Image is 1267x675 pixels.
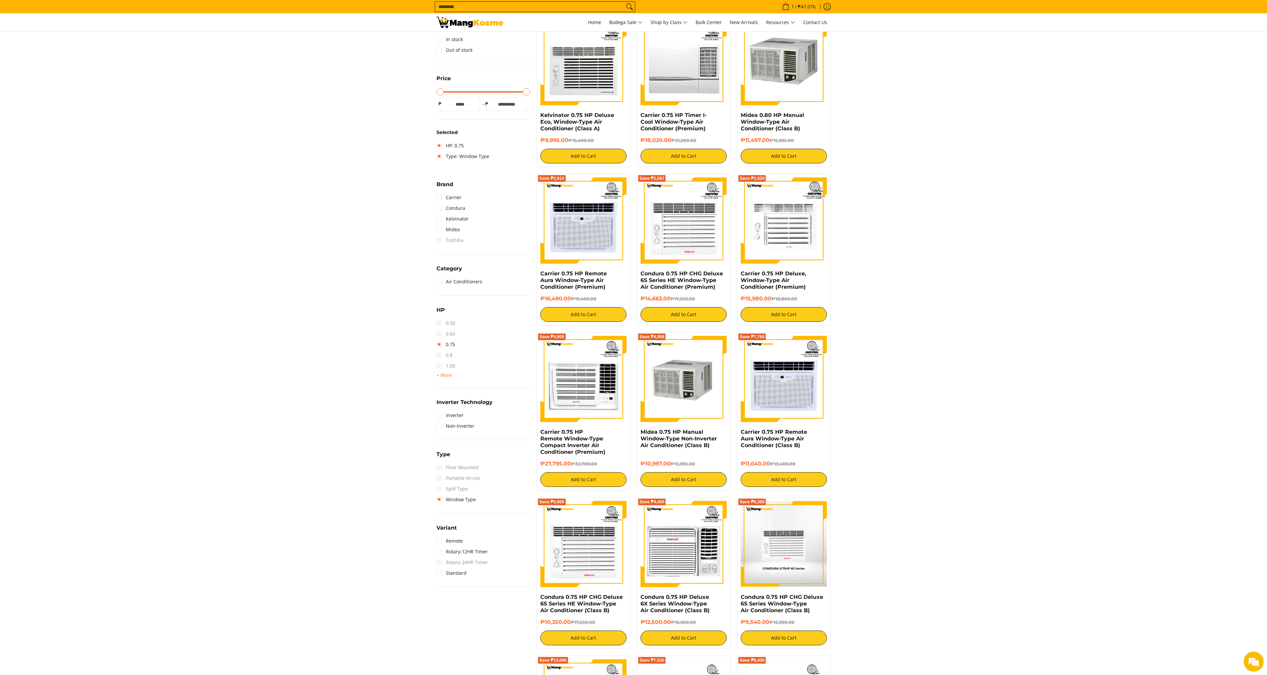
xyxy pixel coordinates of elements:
img: Carrier 0.75 HP Timer I-Cool Window-Type Air Conditioner (Premium) [641,19,727,105]
img: Bodega Sale Aircon l Mang Kosme: Home Appliances Warehouse Sale Window Type [436,17,503,28]
span: • [780,3,818,10]
textarea: Type your message and hit 'Enter' [3,182,127,206]
a: HP: 0.75 [436,140,464,151]
span: Bulk Center [696,19,722,25]
a: Air Conditioners [436,276,482,287]
span: Save ₱8,400 [740,658,765,662]
del: ₱15,995.00 [671,461,695,466]
img: Condura 0.75 HP CHG Deluxe 6S Series HE Window-Type Air Conditioner (Class B) [540,501,626,587]
a: Type: Window Type [436,151,489,162]
h6: ₱10,350.00 [540,619,626,626]
a: Condura 0.75 HP CHG Deluxe 6S Series Window-Type Air Conditioner (Class B) [741,594,823,614]
div: Chat with us now [35,37,112,46]
span: ₱ [483,101,490,107]
a: Shop by Class [647,13,691,31]
a: Midea [436,224,460,235]
span: Save ₱2,910 [539,176,564,180]
span: 1.00 [436,361,455,371]
a: Bodega Sale [606,13,646,31]
button: Add to Cart [540,149,626,163]
span: Save ₱2,587 [640,176,665,180]
button: Add to Cart [540,631,626,645]
a: Midea 0.80 HP Manual Window-Type Air Conditioner (Class B) [741,112,804,132]
span: We're online! [39,84,92,152]
img: Carrier 0.75 HP Remote Aura Window-Type Air Conditioner (Premium) [540,177,626,264]
button: Add to Cart [641,149,727,163]
del: ₱18,800.00 [771,296,797,301]
a: Non-Inverter [436,421,475,431]
span: Open [436,371,452,379]
del: ₱16,900.00 [671,620,696,625]
h6: ₱10,997.00 [641,460,727,467]
summary: Open [436,76,451,86]
span: Contact Us [803,19,827,25]
span: Save ₱4,400 [640,500,665,504]
button: Add to Cart [540,307,626,322]
a: Carrier 0.75 HP Remote Aura Window-Type Air Conditioner (Class B) [741,429,807,448]
del: ₱15,995.00 [769,138,794,143]
h6: ₱12,500.00 [641,619,727,626]
a: Condura 0.75 HP CHG Deluxe 6S Series HE Window-Type Air Conditioner (Premium) [641,270,723,290]
h6: ₱11,497.00 [741,137,827,144]
span: ₱ [436,101,443,107]
h6: ₱18,020.00 [641,137,727,144]
img: Carrier 0.75 HP Remote Window-Type Compact Inverter Air Conditioner (Premium) [540,336,626,422]
del: ₱17,250.00 [571,620,595,625]
img: Kelvinator 0.75 HP Deluxe Eco, Window-Type Air Conditioner (Class A) [540,19,626,105]
del: ₱19,400.00 [571,296,596,301]
summary: Open [436,182,453,192]
a: Kelvinator [436,214,469,224]
a: Carrier 0.75 HP Remote Window-Type Compact Inverter Air Conditioner (Premium) [540,429,605,455]
span: Category [436,266,462,271]
a: Remote [436,536,463,546]
a: Home [585,13,604,31]
span: Save ₱4,905 [539,335,564,339]
a: Inverter [436,410,464,421]
a: Standard [436,568,467,578]
span: 1 [790,4,795,9]
h6: ₱11,640.00 [741,460,827,467]
h6: ₱27,795.00 [540,460,626,467]
span: Toshiba [436,235,464,246]
a: Midea 0.75 HP Manual Window-Type Non-Inverter Air Conditioner (Class B) [641,429,717,448]
h6: ₱15,980.00 [741,295,827,302]
a: In stock [436,34,463,45]
span: Portable Aircon [436,473,480,484]
a: New Arrivals [726,13,761,31]
span: 0.60 [436,328,455,339]
span: Inverter Technology [436,400,493,405]
button: Add to Cart [741,307,827,322]
span: + More [436,373,452,378]
span: Shop by Class [651,18,688,27]
a: Carrier 0.75 HP Timer I-Cool Window-Type Air Conditioner (Premium) [641,112,707,132]
a: Rotary-12HR Timer [436,546,488,557]
summary: Open [436,307,445,318]
a: Bulk Center [692,13,725,31]
span: Save ₱6,360 [740,500,765,504]
img: Condura 0.75 HP CHG Deluxe 6S Series Window-Type Air Conditioner (Class B) [741,501,827,587]
h6: ₱16,490.00 [540,295,626,302]
a: Condura [436,203,465,214]
del: ₱32,700.00 [571,461,597,466]
span: Save ₱7,520 [640,658,665,662]
a: Carrier 0.75 HP Deluxe, Window-Type Air Conditioner (Premium) [741,270,806,290]
a: Carrier 0.75 HP Remote Aura Window-Type Air Conditioner (Premium) [540,270,607,290]
span: Rotary-24HR Timer [436,557,488,568]
a: 0.75 [436,339,455,350]
a: Condura 0.75 HP Deluxe 6X Series Window-Type Air Conditioner (Class B) [641,594,710,614]
a: Resources [763,13,798,31]
div: Minimize live chat window [110,3,126,19]
span: Save ₱6,900 [539,500,564,504]
summary: Open [436,400,493,410]
summary: Open [436,452,450,462]
span: Floor Mounted [436,462,479,473]
img: Carrier 0.75 HP Remote Aura Window-Type Air Conditioner (Class B) [741,336,827,422]
span: Type [436,452,450,457]
span: New Arrivals [730,19,758,25]
button: Add to Cart [641,307,727,322]
a: Carrier [436,192,462,203]
nav: Main Menu [510,13,831,31]
a: Window Type [436,494,476,505]
button: Add to Cart [741,631,827,645]
a: Contact Us [800,13,831,31]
